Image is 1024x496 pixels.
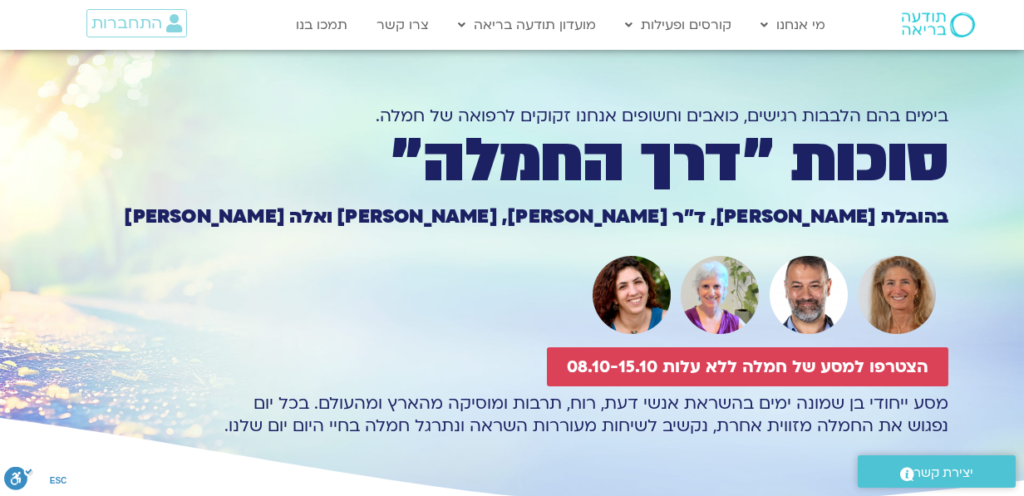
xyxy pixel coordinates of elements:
[567,357,928,376] span: הצטרפו למסע של חמלה ללא עלות 08.10-15.10
[76,105,948,127] h1: בימים בהם הלבבות רגישים, כואבים וחשופים אנחנו זקוקים לרפואה של חמלה.
[450,9,604,41] a: מועדון תודעה בריאה
[914,462,974,484] span: יצירת קשר
[86,9,187,37] a: התחברות
[752,9,834,41] a: מי אנחנו
[858,455,1016,488] a: יצירת קשר
[76,392,948,437] p: מסע ייחודי בן שמונה ימים בהשראת אנשי דעת, רוח, תרבות ומוסיקה מהארץ ומהעולם. בכל יום נפגוש את החמל...
[76,208,948,226] h1: בהובלת [PERSON_NAME], ד״ר [PERSON_NAME], [PERSON_NAME] ואלה [PERSON_NAME]
[91,14,162,32] span: התחברות
[368,9,437,41] a: צרו קשר
[76,133,948,189] h1: סוכות ״דרך החמלה״
[547,347,948,386] a: הצטרפו למסע של חמלה ללא עלות 08.10-15.10
[902,12,975,37] img: תודעה בריאה
[617,9,740,41] a: קורסים ופעילות
[288,9,356,41] a: תמכו בנו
